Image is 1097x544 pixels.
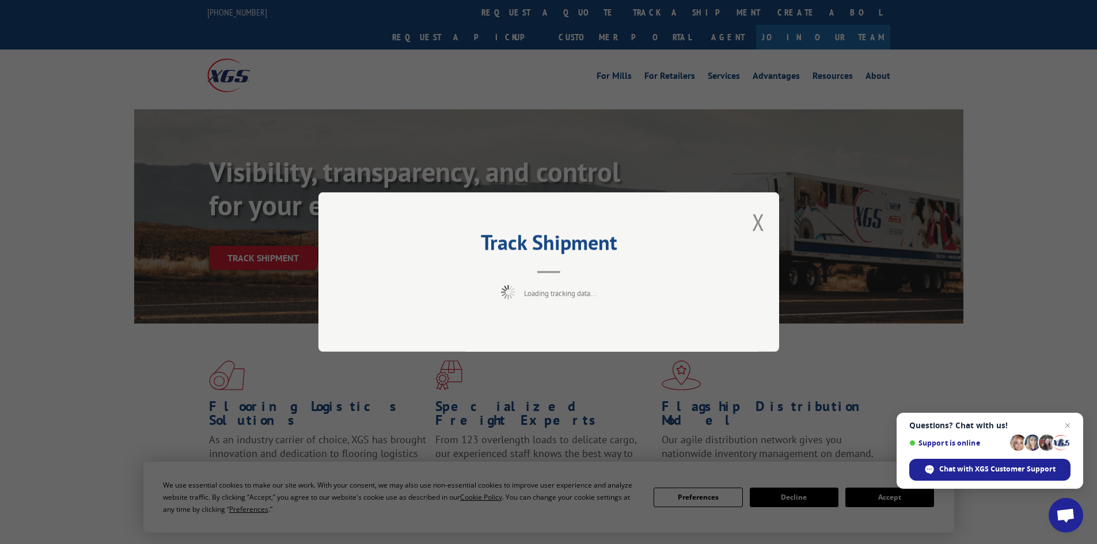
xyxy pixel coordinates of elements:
[1049,498,1083,532] div: Open chat
[376,234,722,256] h2: Track Shipment
[909,459,1071,481] div: Chat with XGS Customer Support
[1061,419,1075,432] span: Close chat
[752,207,765,237] button: Close modal
[909,439,1006,447] span: Support is online
[501,285,515,299] img: xgs-loading
[909,421,1071,430] span: Questions? Chat with us!
[939,464,1056,474] span: Chat with XGS Customer Support
[524,288,597,298] span: Loading tracking data...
